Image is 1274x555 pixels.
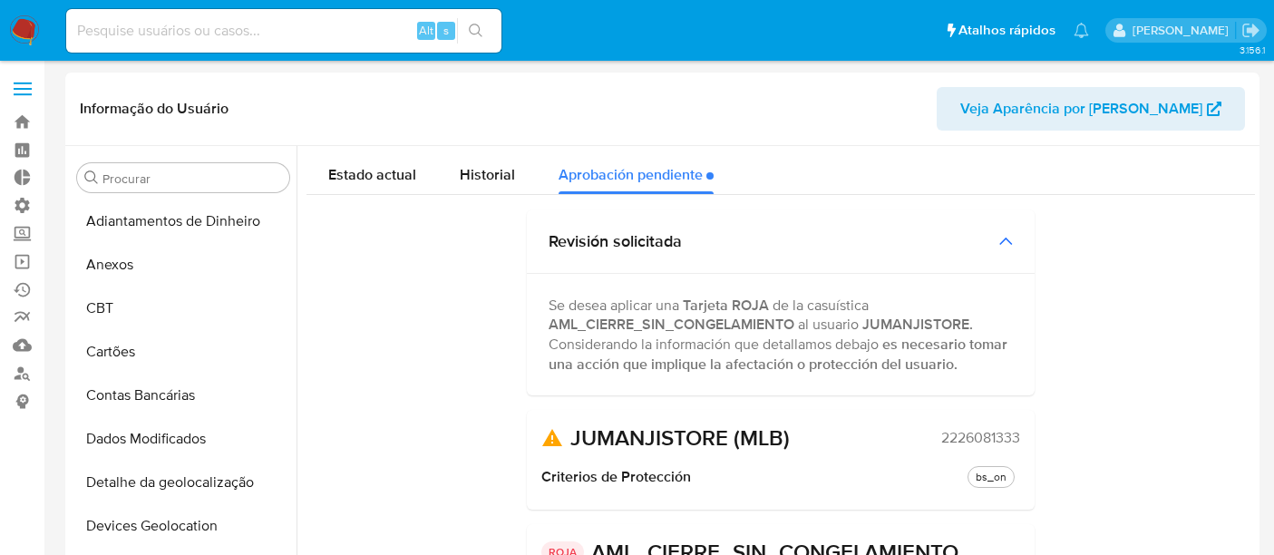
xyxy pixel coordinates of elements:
[960,87,1202,131] span: Veja Aparência por [PERSON_NAME]
[1074,23,1089,38] a: Notificações
[457,18,494,44] button: search-icon
[70,504,297,548] button: Devices Geolocation
[958,21,1055,40] span: Atalhos rápidos
[443,22,449,39] span: s
[70,200,297,243] button: Adiantamentos de Dinheiro
[102,170,282,187] input: Procurar
[70,417,297,461] button: Dados Modificados
[70,243,297,287] button: Anexos
[70,287,297,330] button: CBT
[1241,21,1260,40] a: Sair
[80,100,229,118] h1: Informação do Usuário
[70,330,297,374] button: Cartões
[70,374,297,417] button: Contas Bancárias
[84,170,99,185] button: Procurar
[1133,22,1235,39] p: alexandra.macedo@mercadolivre.com
[66,19,501,43] input: Pesquise usuários ou casos...
[419,22,433,39] span: Alt
[70,461,297,504] button: Detalhe da geolocalização
[937,87,1245,131] button: Veja Aparência por [PERSON_NAME]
